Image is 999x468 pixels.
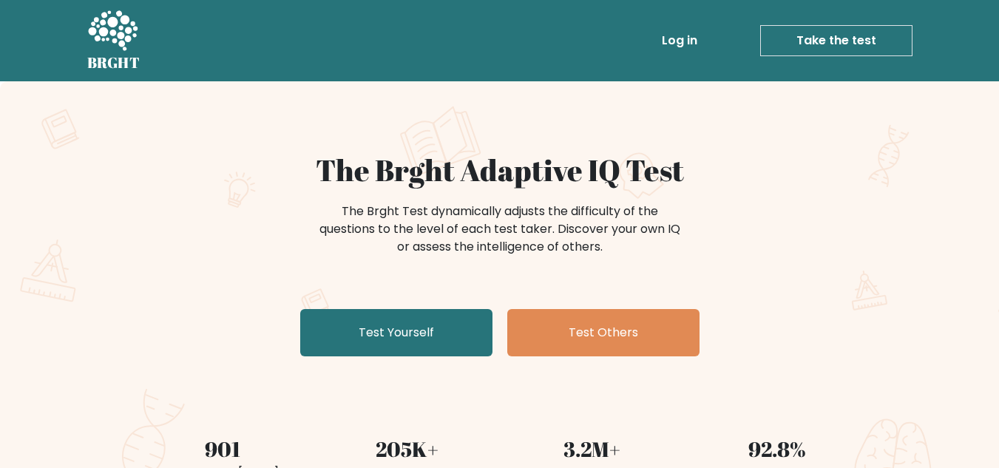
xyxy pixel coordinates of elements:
div: 901 [139,433,306,464]
h1: The Brght Adaptive IQ Test [139,152,861,188]
h5: BRGHT [87,54,140,72]
div: 92.8% [694,433,861,464]
a: Log in [656,26,703,55]
div: 3.2M+ [509,433,676,464]
div: 205K+ [324,433,491,464]
a: Take the test [760,25,912,56]
a: BRGHT [87,6,140,75]
div: The Brght Test dynamically adjusts the difficulty of the questions to the level of each test take... [315,203,685,256]
a: Test Yourself [300,309,492,356]
a: Test Others [507,309,700,356]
